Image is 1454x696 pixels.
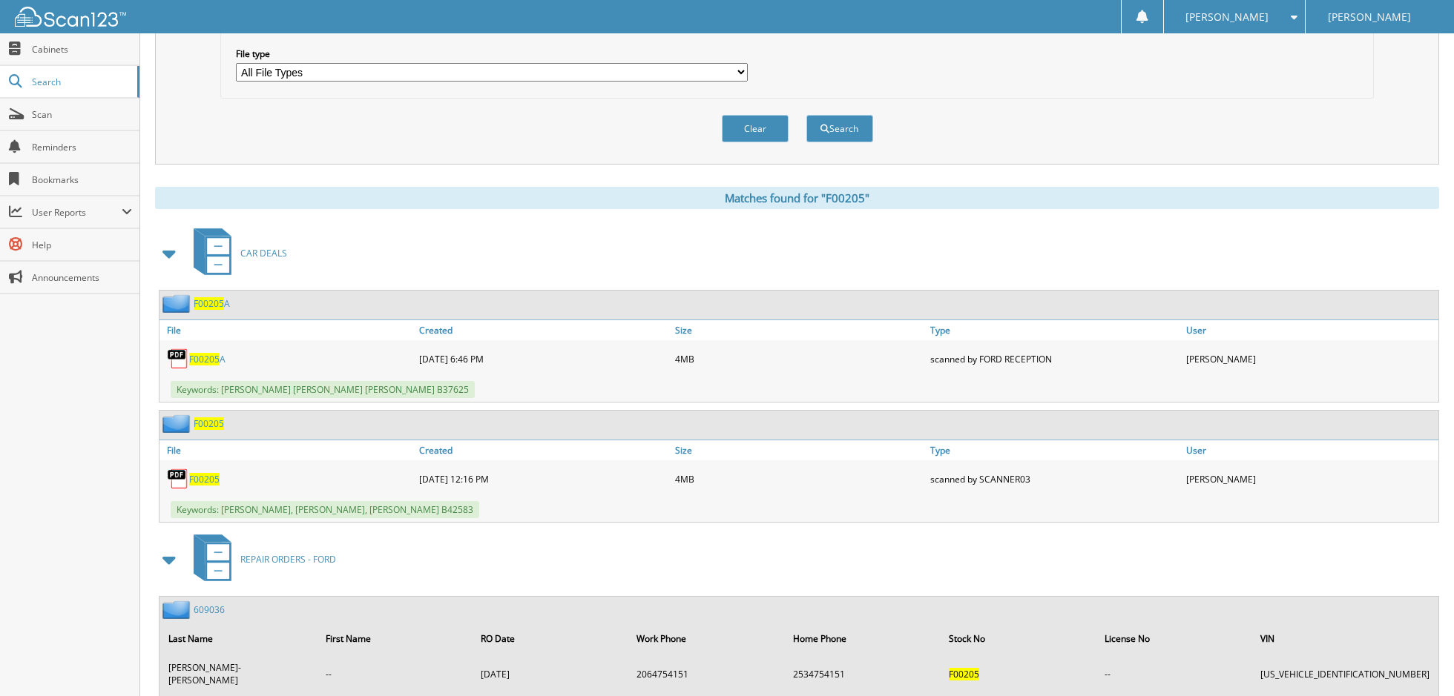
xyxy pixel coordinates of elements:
a: Size [671,440,927,460]
iframe: Chat Widget [1380,625,1454,696]
div: [PERSON_NAME] [1182,464,1438,494]
a: User [1182,440,1438,460]
a: REPAIR ORDERS - FORD [185,530,336,589]
div: scanned by FORD RECEPTION [927,344,1182,374]
img: folder2.png [162,600,194,619]
th: Stock No [941,623,1096,654]
span: Keywords: [PERSON_NAME] [PERSON_NAME] [PERSON_NAME] B37625 [171,381,475,398]
td: [DATE] [473,655,628,692]
span: [PERSON_NAME] [1328,13,1411,21]
a: F00205 [189,473,220,485]
div: [PERSON_NAME] [1182,344,1438,374]
a: F00205A [194,297,230,310]
th: First Name [318,623,472,654]
a: User [1182,320,1438,340]
span: Announcements [32,271,132,284]
th: Work Phone [629,623,784,654]
div: 4MB [671,344,927,374]
a: F00205A [189,353,226,365]
span: F00205 [194,297,224,310]
a: 609036 [194,603,225,616]
a: Type [927,440,1182,460]
span: User Reports [32,206,122,219]
td: [PERSON_NAME]-[PERSON_NAME] [161,655,317,692]
td: 2534754151 [786,655,941,692]
span: Bookmarks [32,173,132,186]
div: [DATE] 12:16 PM [415,464,671,494]
img: PDF.png [167,348,189,370]
a: Created [415,320,671,340]
span: F00205 [949,668,979,680]
button: Search [806,115,873,142]
a: F00205 [194,417,224,430]
div: 4MB [671,464,927,494]
a: Created [415,440,671,460]
div: scanned by SCANNER03 [927,464,1182,494]
th: RO Date [473,623,628,654]
span: Cabinets [32,43,132,56]
span: Scan [32,108,132,121]
div: [DATE] 6:46 PM [415,344,671,374]
th: VIN [1253,623,1437,654]
div: Matches found for "F00205" [155,187,1439,209]
th: License No [1097,623,1251,654]
button: Clear [722,115,789,142]
span: REPAIR ORDERS - FORD [240,553,336,566]
a: File [159,320,415,340]
a: CAR DEALS [185,224,287,282]
span: Reminders [32,141,132,153]
td: 2064754151 [629,655,784,692]
a: File [159,440,415,460]
th: Home Phone [786,623,941,654]
td: -- [1097,655,1251,692]
span: F00205 [189,353,220,365]
span: [PERSON_NAME] [1185,13,1269,21]
span: Keywords: [PERSON_NAME], [PERSON_NAME], [PERSON_NAME] B42583 [171,501,479,518]
img: folder2.png [162,294,194,313]
a: Type [927,320,1182,340]
img: scan123-logo-white.svg [15,7,126,27]
a: Size [671,320,927,340]
img: folder2.png [162,414,194,433]
span: Help [32,239,132,251]
th: Last Name [161,623,317,654]
label: File type [236,47,748,60]
span: Search [32,76,130,88]
span: CAR DEALS [240,247,287,259]
td: [US_VEHICLE_IDENTIFICATION_NUMBER] [1253,655,1437,692]
img: PDF.png [167,468,189,490]
td: -- [318,655,472,692]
